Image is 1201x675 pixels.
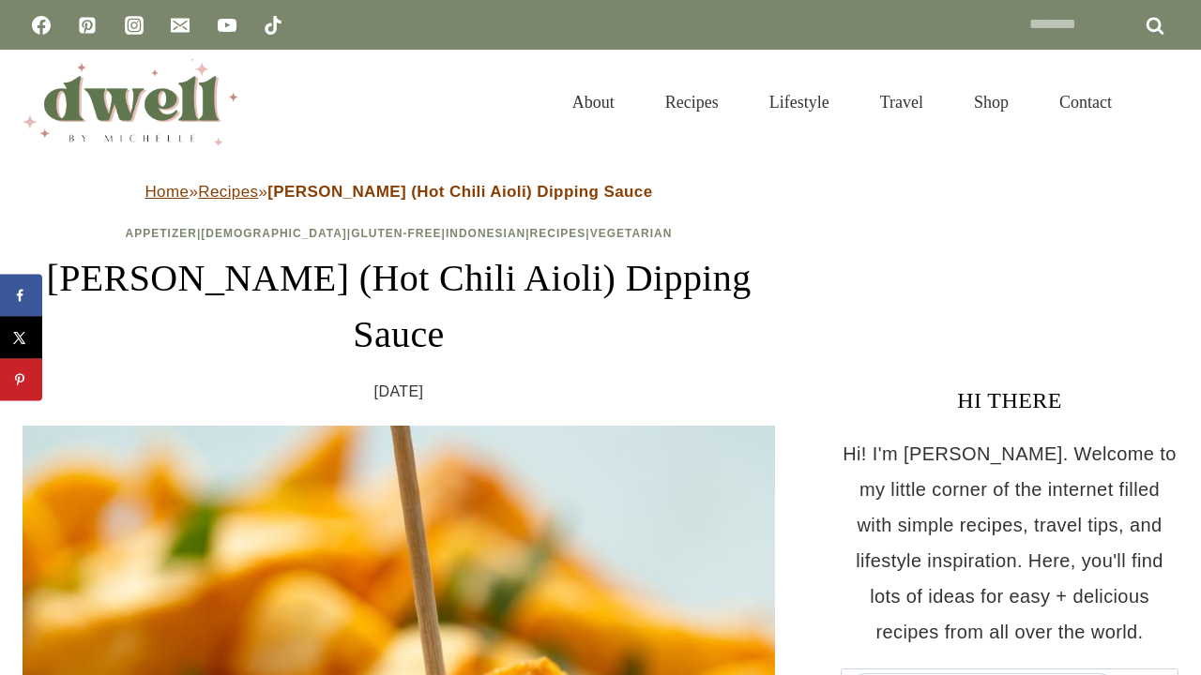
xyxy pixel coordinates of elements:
[1034,69,1137,135] a: Contact
[161,7,199,44] a: Email
[23,59,238,145] img: DWELL by michelle
[208,7,246,44] a: YouTube
[126,227,673,240] span: | | | | |
[23,250,775,363] h1: [PERSON_NAME] (Hot Chili Aioli) Dipping Sauce
[446,227,525,240] a: Indonesian
[68,7,106,44] a: Pinterest
[530,227,586,240] a: Recipes
[949,69,1034,135] a: Shop
[254,7,292,44] a: TikTok
[744,69,855,135] a: Lifestyle
[590,227,673,240] a: Vegetarian
[855,69,949,135] a: Travel
[841,383,1178,417] h3: HI THERE
[547,69,640,135] a: About
[144,183,652,201] span: » »
[198,183,258,201] a: Recipes
[144,183,189,201] a: Home
[126,227,197,240] a: Appetizer
[1147,86,1178,118] button: View Search Form
[115,7,153,44] a: Instagram
[640,69,744,135] a: Recipes
[267,183,652,201] strong: [PERSON_NAME] (Hot Chili Aioli) Dipping Sauce
[547,69,1137,135] nav: Primary Navigation
[201,227,347,240] a: [DEMOGRAPHIC_DATA]
[841,436,1178,650] p: Hi! I'm [PERSON_NAME]. Welcome to my little corner of the internet filled with simple recipes, tr...
[374,378,424,406] time: [DATE]
[23,7,60,44] a: Facebook
[351,227,441,240] a: Gluten-Free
